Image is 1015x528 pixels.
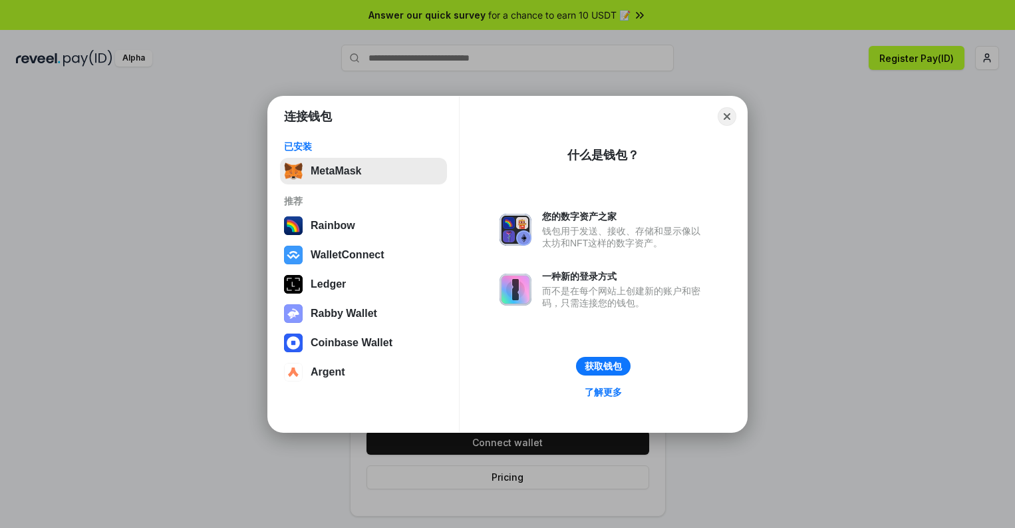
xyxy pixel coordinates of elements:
img: svg+xml,%3Csvg%20width%3D%2228%22%20height%3D%2228%22%20viewBox%3D%220%200%2028%2028%22%20fill%3D... [284,334,303,352]
div: Coinbase Wallet [311,337,392,349]
div: Argent [311,366,345,378]
div: 什么是钱包？ [567,147,639,163]
button: 获取钱包 [576,357,631,376]
img: svg+xml,%3Csvg%20xmlns%3D%22http%3A%2F%2Fwww.w3.org%2F2000%2Fsvg%22%20fill%3D%22none%22%20viewBox... [500,214,531,246]
button: MetaMask [280,158,447,184]
a: 了解更多 [577,384,630,401]
button: Ledger [280,271,447,298]
div: 推荐 [284,195,443,207]
div: MetaMask [311,165,361,177]
button: WalletConnect [280,242,447,268]
div: 已安装 [284,140,443,152]
div: Ledger [311,278,346,290]
button: Argent [280,359,447,386]
div: 获取钱包 [585,360,622,372]
div: 钱包用于发送、接收、存储和显示像以太坊和NFT这样的数字资产。 [542,225,707,249]
button: Rabby Wallet [280,300,447,327]
img: svg+xml,%3Csvg%20xmlns%3D%22http%3A%2F%2Fwww.w3.org%2F2000%2Fsvg%22%20width%3D%2228%22%20height%3... [284,275,303,294]
button: Rainbow [280,212,447,239]
h1: 连接钱包 [284,109,332,125]
img: svg+xml,%3Csvg%20xmlns%3D%22http%3A%2F%2Fwww.w3.org%2F2000%2Fsvg%22%20fill%3D%22none%22%20viewBox... [500,274,531,306]
div: 了解更多 [585,386,622,398]
img: svg+xml,%3Csvg%20xmlns%3D%22http%3A%2F%2Fwww.w3.org%2F2000%2Fsvg%22%20fill%3D%22none%22%20viewBox... [284,304,303,323]
div: 一种新的登录方式 [542,270,707,282]
div: Rabby Wallet [311,308,377,320]
img: svg+xml,%3Csvg%20width%3D%2228%22%20height%3D%2228%22%20viewBox%3D%220%200%2028%2028%22%20fill%3D... [284,363,303,382]
img: svg+xml,%3Csvg%20width%3D%2228%22%20height%3D%2228%22%20viewBox%3D%220%200%2028%2028%22%20fill%3D... [284,246,303,264]
div: 而不是在每个网站上创建新的账户和密码，只需连接您的钱包。 [542,285,707,309]
img: svg+xml,%3Csvg%20width%3D%22120%22%20height%3D%22120%22%20viewBox%3D%220%200%20120%20120%22%20fil... [284,216,303,235]
img: svg+xml,%3Csvg%20fill%3D%22none%22%20height%3D%2233%22%20viewBox%3D%220%200%2035%2033%22%20width%... [284,162,303,180]
div: Rainbow [311,220,355,232]
div: 您的数字资产之家 [542,210,707,222]
button: Coinbase Wallet [280,330,447,356]
div: WalletConnect [311,249,384,261]
button: Close [718,107,736,126]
